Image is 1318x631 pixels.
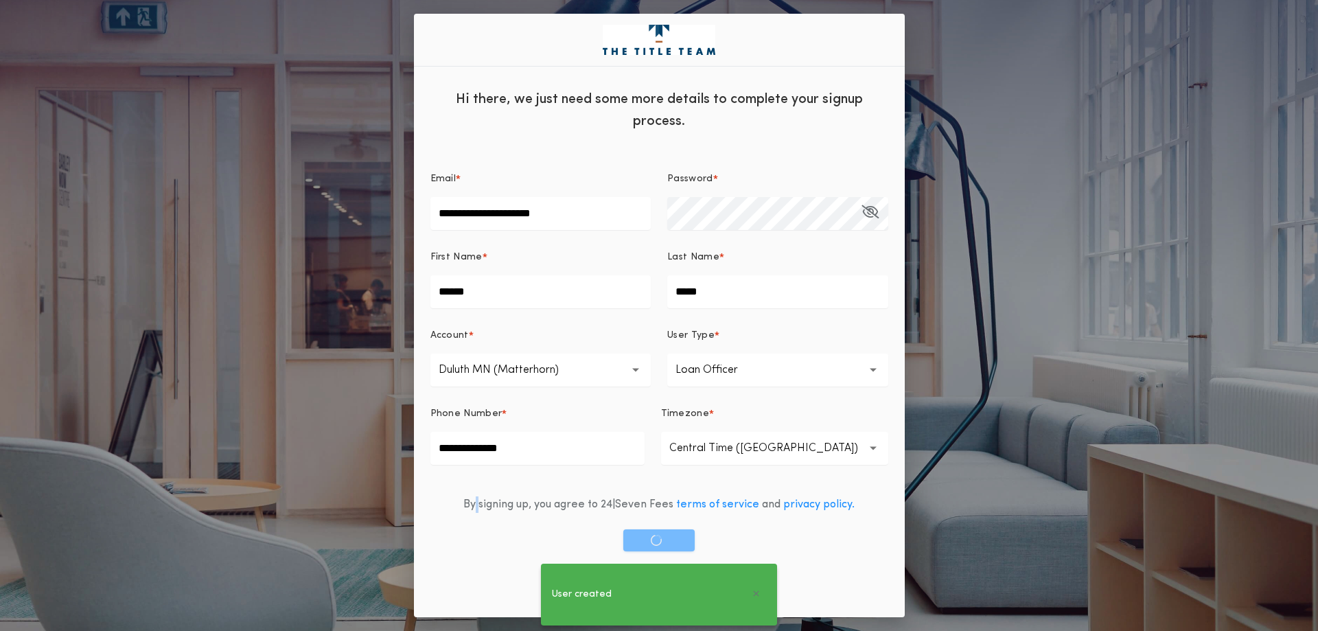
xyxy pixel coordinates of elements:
input: Phone Number* [430,432,645,465]
p: Duluth MN (Matterhorn) [439,362,581,378]
a: privacy policy. [783,499,855,510]
button: Password* [862,197,879,230]
span: User created [552,587,612,602]
button: Loan Officer [667,354,888,387]
p: Timezone [661,407,710,421]
p: Password [667,172,713,186]
input: Password* [667,197,888,230]
p: Central Time ([GEOGRAPHIC_DATA]) [669,440,880,457]
input: Email* [430,197,651,230]
input: Last Name* [667,275,888,308]
button: Duluth MN (Matterhorn) [430,354,651,387]
a: terms of service [676,499,759,510]
p: User Type [667,329,715,343]
img: logo [603,25,715,55]
p: Last Name [667,251,719,264]
p: Loan Officer [675,362,760,378]
p: First Name [430,251,483,264]
p: Email [430,172,456,186]
div: By signing up, you agree to 24|Seven Fees and [463,496,855,513]
button: Central Time ([GEOGRAPHIC_DATA]) [661,432,888,465]
div: Hi there, we just need some more details to complete your signup process. [414,78,905,139]
p: Phone Number [430,407,502,421]
p: Account [430,329,469,343]
input: First Name* [430,275,651,308]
